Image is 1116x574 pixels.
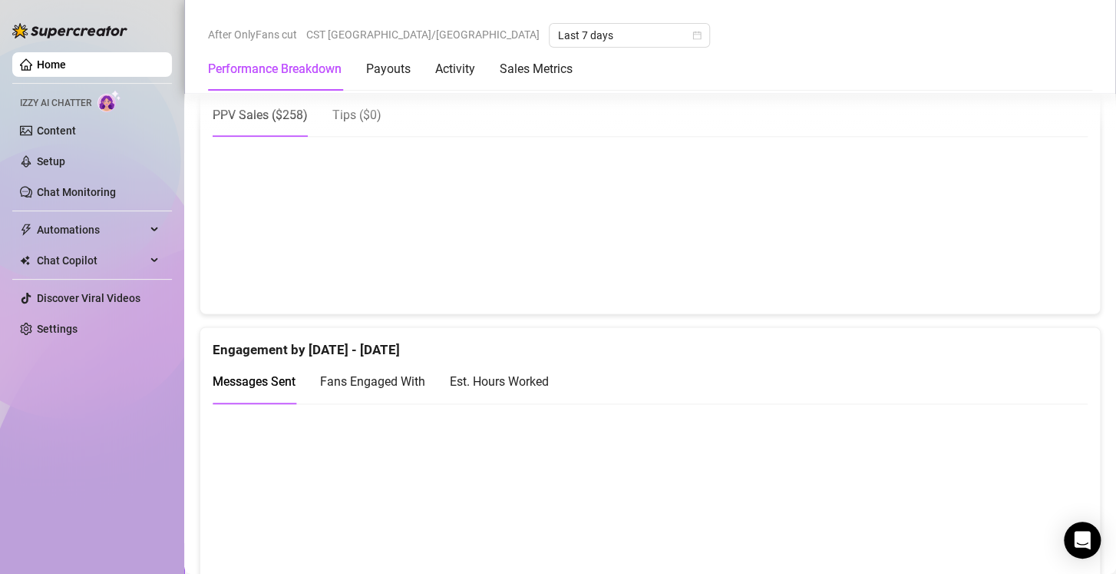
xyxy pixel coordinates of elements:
span: Automations [37,217,146,242]
img: Chat Copilot [20,255,30,266]
a: Setup [37,155,65,168]
a: Discover Viral Videos [37,292,140,304]
div: Est. Hours Worked [450,372,549,391]
a: Home [37,58,66,71]
span: Last 7 days [558,24,701,47]
span: Izzy AI Chatter [20,96,91,111]
span: PPV Sales ( $258 ) [213,108,308,122]
div: Open Intercom Messenger [1064,522,1101,559]
div: Activity [435,60,475,78]
img: logo-BBDzfeDw.svg [12,23,127,38]
div: Payouts [366,60,411,78]
div: Performance Breakdown [208,60,342,78]
span: Fans Engaged With [320,374,425,389]
div: Sales Metrics [500,60,573,78]
a: Settings [37,323,78,335]
a: Chat Monitoring [37,186,116,198]
span: Tips ( $0 ) [332,108,381,122]
span: calendar [692,31,702,40]
span: Chat Copilot [37,248,146,273]
span: Messages Sent [213,374,296,389]
span: thunderbolt [20,224,32,236]
div: Engagement by [DATE] - [DATE] [213,327,1088,360]
img: AI Chatter [97,90,121,112]
span: After OnlyFans cut [208,23,297,46]
a: Content [37,124,76,137]
span: CST [GEOGRAPHIC_DATA]/[GEOGRAPHIC_DATA] [306,23,540,46]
